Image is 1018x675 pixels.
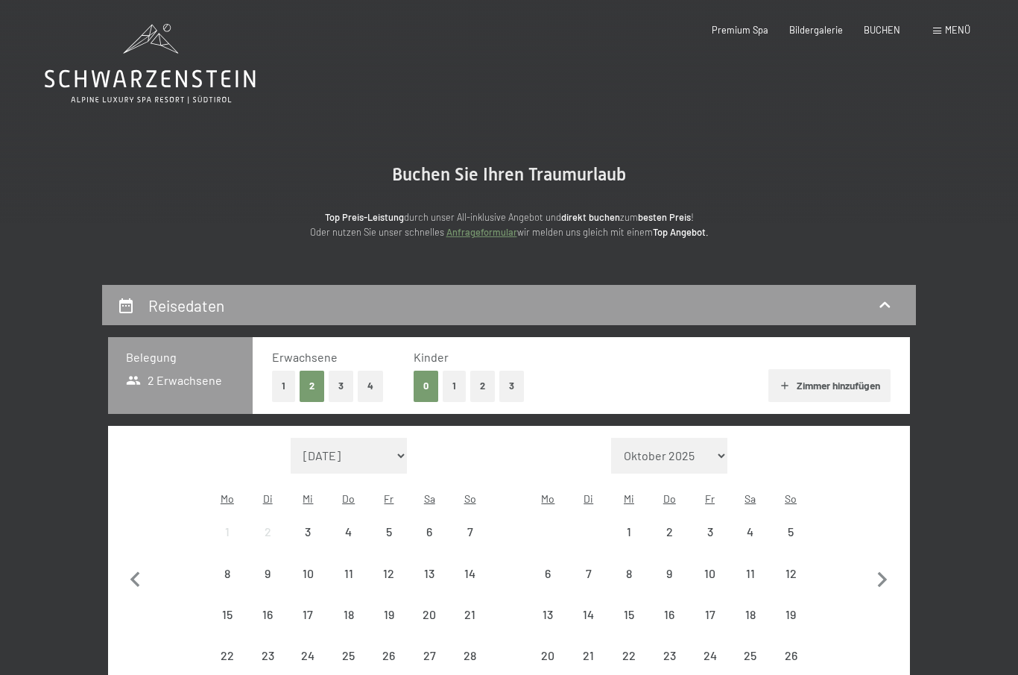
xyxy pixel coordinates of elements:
[358,371,383,401] button: 4
[449,553,490,593] div: Sun Sep 14 2025
[689,553,730,593] div: Anreise nicht möglich
[247,553,288,593] div: Tue Sep 09 2025
[209,526,246,563] div: 1
[569,553,609,593] div: Tue Oct 07 2025
[148,296,224,315] h2: Reisedaten
[705,492,715,505] abbr: Freitag
[528,553,568,593] div: Mon Oct 06 2025
[649,512,689,552] div: Anreise nicht möglich
[744,492,756,505] abbr: Samstag
[446,226,517,238] a: Anfrageformular
[663,492,676,505] abbr: Donnerstag
[370,526,408,563] div: 5
[207,553,247,593] div: Mon Sep 08 2025
[221,492,234,505] abbr: Montag
[409,594,449,635] div: Sat Sep 20 2025
[768,369,890,402] button: Zimmer hinzufügen
[570,609,607,646] div: 14
[303,492,313,505] abbr: Mittwoch
[624,492,634,505] abbr: Mittwoch
[649,553,689,593] div: Anreise nicht möglich
[325,211,404,223] strong: Top Preis-Leistung
[541,492,554,505] abbr: Montag
[424,492,435,505] abbr: Samstag
[464,492,476,505] abbr: Sonntag
[207,512,247,552] div: Mon Sep 01 2025
[730,553,771,593] div: Anreise nicht möglich
[247,594,288,635] div: Tue Sep 16 2025
[288,594,328,635] div: Anreise nicht möglich
[330,568,367,605] div: 11
[409,553,449,593] div: Anreise nicht möglich
[329,371,353,401] button: 3
[451,609,488,646] div: 21
[529,568,566,605] div: 6
[789,24,843,36] span: Bildergalerie
[409,594,449,635] div: Anreise nicht möglich
[369,512,409,552] div: Fri Sep 05 2025
[207,594,247,635] div: Mon Sep 15 2025
[584,492,593,505] abbr: Dienstag
[610,526,648,563] div: 1
[126,372,222,389] span: 2 Erwachsene
[409,512,449,552] div: Sat Sep 06 2025
[288,512,328,552] div: Anreise nicht möglich
[651,526,688,563] div: 2
[528,594,568,635] div: Anreise nicht möglich
[689,512,730,552] div: Fri Oct 03 2025
[289,568,326,605] div: 10
[730,594,771,635] div: Sat Oct 18 2025
[771,512,811,552] div: Sun Oct 05 2025
[414,350,449,364] span: Kinder
[609,594,649,635] div: Wed Oct 15 2025
[411,568,448,605] div: 13
[449,553,490,593] div: Anreise nicht möglich
[247,512,288,552] div: Anreise nicht möglich
[329,594,369,635] div: Anreise nicht möglich
[289,609,326,646] div: 17
[411,526,448,563] div: 6
[288,594,328,635] div: Wed Sep 17 2025
[569,553,609,593] div: Anreise nicht möglich
[249,526,286,563] div: 2
[369,594,409,635] div: Fri Sep 19 2025
[289,526,326,563] div: 3
[649,512,689,552] div: Thu Oct 02 2025
[609,512,649,552] div: Wed Oct 01 2025
[369,553,409,593] div: Fri Sep 12 2025
[732,568,769,605] div: 11
[272,371,295,401] button: 1
[610,609,648,646] div: 15
[329,553,369,593] div: Thu Sep 11 2025
[772,568,809,605] div: 12
[392,164,626,185] span: Buchen Sie Ihren Traumurlaub
[499,371,524,401] button: 3
[369,512,409,552] div: Anreise nicht möglich
[649,594,689,635] div: Thu Oct 16 2025
[449,594,490,635] div: Anreise nicht möglich
[712,24,768,36] a: Premium Spa
[329,594,369,635] div: Thu Sep 18 2025
[771,512,811,552] div: Anreise nicht möglich
[689,553,730,593] div: Fri Oct 10 2025
[272,350,338,364] span: Erwachsene
[443,371,466,401] button: 1
[288,553,328,593] div: Wed Sep 10 2025
[342,492,355,505] abbr: Donnerstag
[207,553,247,593] div: Anreise nicht möglich
[691,609,728,646] div: 17
[249,568,286,605] div: 9
[864,24,900,36] span: BUCHEN
[730,594,771,635] div: Anreise nicht möglich
[730,512,771,552] div: Sat Oct 04 2025
[730,512,771,552] div: Anreise nicht möglich
[651,568,688,605] div: 9
[369,594,409,635] div: Anreise nicht möglich
[126,349,235,365] h3: Belegung
[609,594,649,635] div: Anreise nicht möglich
[785,492,797,505] abbr: Sonntag
[449,594,490,635] div: Sun Sep 21 2025
[945,24,970,36] span: Menü
[329,512,369,552] div: Thu Sep 04 2025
